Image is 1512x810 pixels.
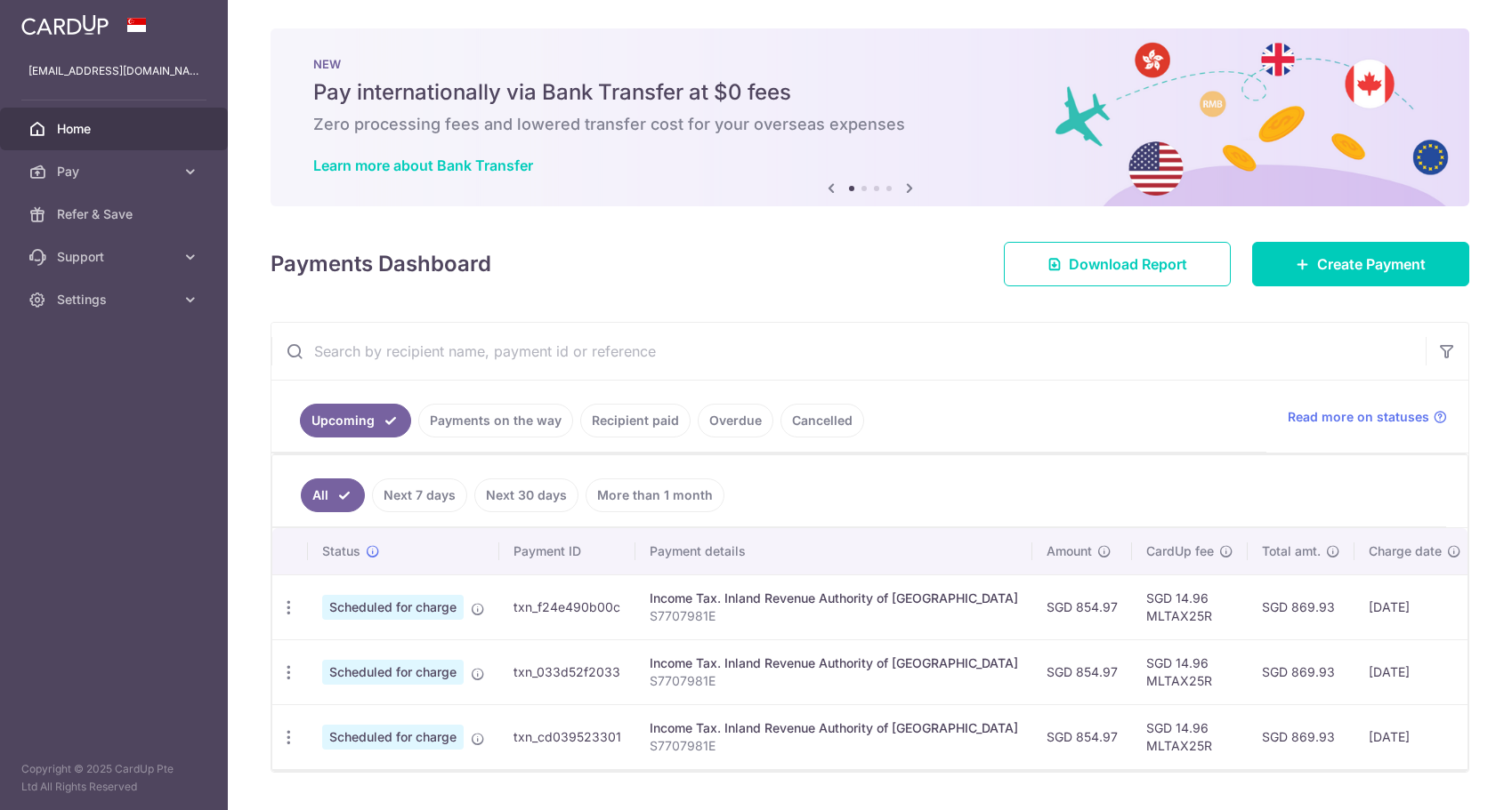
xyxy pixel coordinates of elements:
[650,589,1018,607] div: Income Tax. Inland Revenue Authority of [GEOGRAPHIC_DATA]
[474,478,578,512] a: Next 30 days
[650,672,1018,690] p: S7707981E
[1248,704,1354,769] td: SGD 869.93
[499,639,635,704] td: txn_033d52f2033
[650,719,1018,737] div: Income Tax. Inland Revenue Authority of [GEOGRAPHIC_DATA]
[57,163,174,180] span: Pay
[271,323,1426,380] input: Search by recipient name, payment id or reference
[1248,574,1354,639] td: SGD 869.93
[28,62,199,80] p: [EMAIL_ADDRESS][DOMAIN_NAME]
[313,114,1427,135] h6: Zero processing fees and lowered transfer cost for your overseas expenses
[1032,704,1132,769] td: SGD 854.97
[1248,639,1354,704] td: SGD 869.93
[1262,542,1321,560] span: Total amt.
[322,595,464,620] span: Scheduled for charge
[1288,408,1429,426] span: Read more on statuses
[1132,704,1248,769] td: SGD 14.96 MLTAX25R
[1069,253,1187,275] span: Download Report
[1354,704,1476,769] td: [DATE]
[313,156,533,174] a: Learn more about Bank Transfer
[372,478,467,512] a: Next 7 days
[1252,242,1469,286] a: Create Payment
[271,28,1469,206] img: Bank transfer banner
[1354,574,1476,639] td: [DATE]
[650,654,1018,672] div: Income Tax. Inland Revenue Authority of [GEOGRAPHIC_DATA]
[313,57,1427,71] p: NEW
[21,14,109,36] img: CardUp
[271,248,491,280] h4: Payments Dashboard
[322,725,464,750] span: Scheduled for charge
[1146,542,1214,560] span: CardUp fee
[586,478,724,512] a: More than 1 month
[650,607,1018,625] p: S7707981E
[1032,574,1132,639] td: SGD 854.97
[698,404,773,437] a: Overdue
[635,528,1032,574] th: Payment details
[650,737,1018,755] p: S7707981E
[1032,639,1132,704] td: SGD 854.97
[57,120,174,138] span: Home
[322,660,464,685] span: Scheduled for charge
[1132,639,1248,704] td: SGD 14.96 MLTAX25R
[57,291,174,309] span: Settings
[418,404,573,437] a: Payments on the way
[1004,242,1231,286] a: Download Report
[780,404,864,437] a: Cancelled
[301,478,365,512] a: All
[1317,253,1426,275] span: Create Payment
[57,248,174,266] span: Support
[580,404,691,437] a: Recipient paid
[300,404,411,437] a: Upcoming
[57,205,174,223] span: Refer & Save
[1354,639,1476,704] td: [DATE]
[499,574,635,639] td: txn_f24e490b00c
[1047,542,1092,560] span: Amount
[1288,408,1447,426] a: Read more on statuses
[313,78,1427,107] h5: Pay internationally via Bank Transfer at $0 fees
[1132,574,1248,639] td: SGD 14.96 MLTAX25R
[499,704,635,769] td: txn_cd039523301
[499,528,635,574] th: Payment ID
[1369,542,1442,560] span: Charge date
[322,542,360,560] span: Status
